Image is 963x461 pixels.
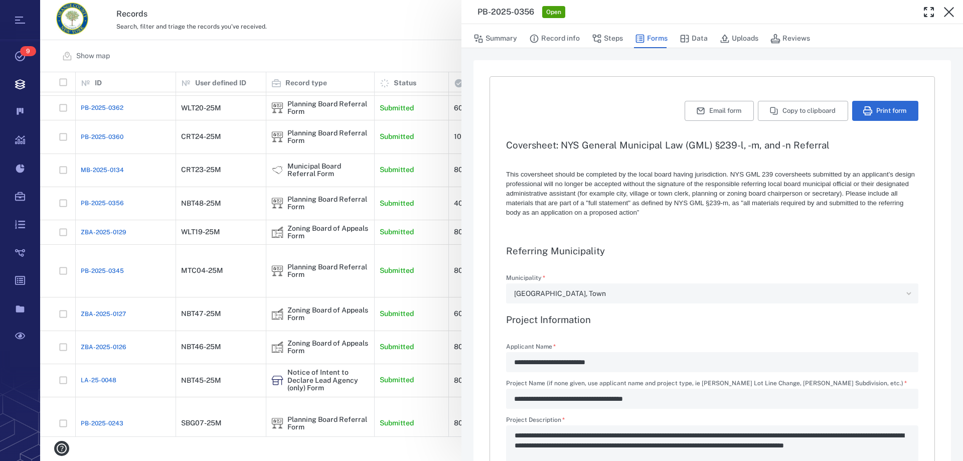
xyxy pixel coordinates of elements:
button: Steps [592,29,623,48]
button: Print form [852,101,918,121]
button: Copy to clipboard [758,101,848,121]
label: Project Name (if none given, use applicant name and project type, ie [PERSON_NAME] Lot Line Chang... [506,380,918,389]
button: Summary [473,29,517,48]
div: [GEOGRAPHIC_DATA], Town [514,288,902,299]
button: Reviews [770,29,810,48]
span: This coversheet should be completed by the local board having jurisdiction. NYS GML 239 covershee... [506,171,915,216]
button: Data [680,29,708,48]
h3: Project Information [506,314,918,326]
h3: PB-2025-0356 [477,6,534,18]
label: Project Description [506,417,918,425]
label: Applicant Name [506,344,918,352]
button: Record info [529,29,580,48]
div: Project Name (if none given, use applicant name and project type, ie Smith Lot Line Change, Jones... [506,389,918,409]
span: 9 [20,46,36,56]
div: Applicant Name [506,352,918,372]
button: Email form [685,101,754,121]
button: Forms [635,29,668,48]
div: Municipality [506,283,918,303]
button: Uploads [720,29,758,48]
span: Open [544,8,563,17]
h3: Referring Municipality [506,245,918,257]
span: Help [23,7,43,16]
h3: Coversheet: NYS General Municipal Law (GML) §239-l, -m, and -n Referral [506,139,918,151]
label: Municipality [506,275,918,283]
button: Close [939,2,959,22]
button: Toggle Fullscreen [919,2,939,22]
